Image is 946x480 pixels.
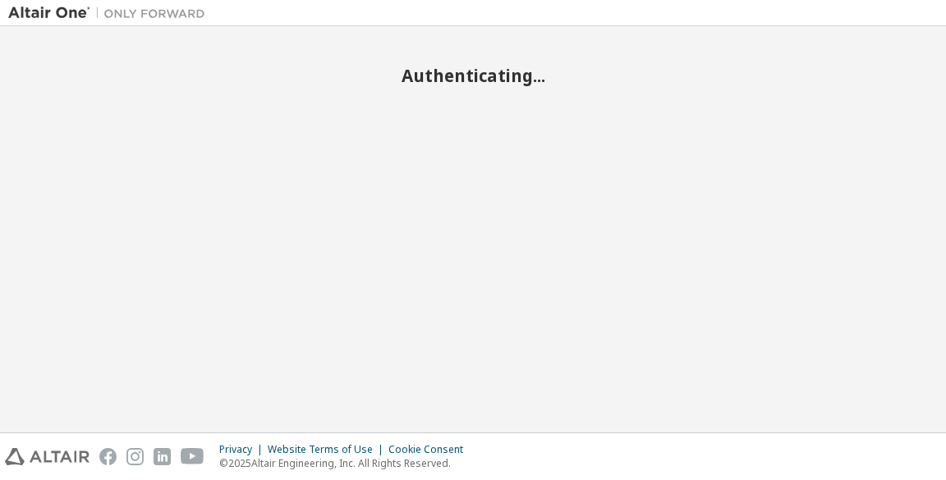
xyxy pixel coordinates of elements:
[154,448,171,465] img: linkedin.svg
[219,443,268,456] div: Privacy
[8,5,214,21] img: Altair One
[99,448,117,465] img: facebook.svg
[8,65,938,86] h2: Authenticating...
[126,448,144,465] img: instagram.svg
[219,456,473,470] p: © 2025 Altair Engineering, Inc. All Rights Reserved.
[5,448,90,465] img: altair_logo.svg
[388,443,473,456] div: Cookie Consent
[181,448,204,465] img: youtube.svg
[268,443,388,456] div: Website Terms of Use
